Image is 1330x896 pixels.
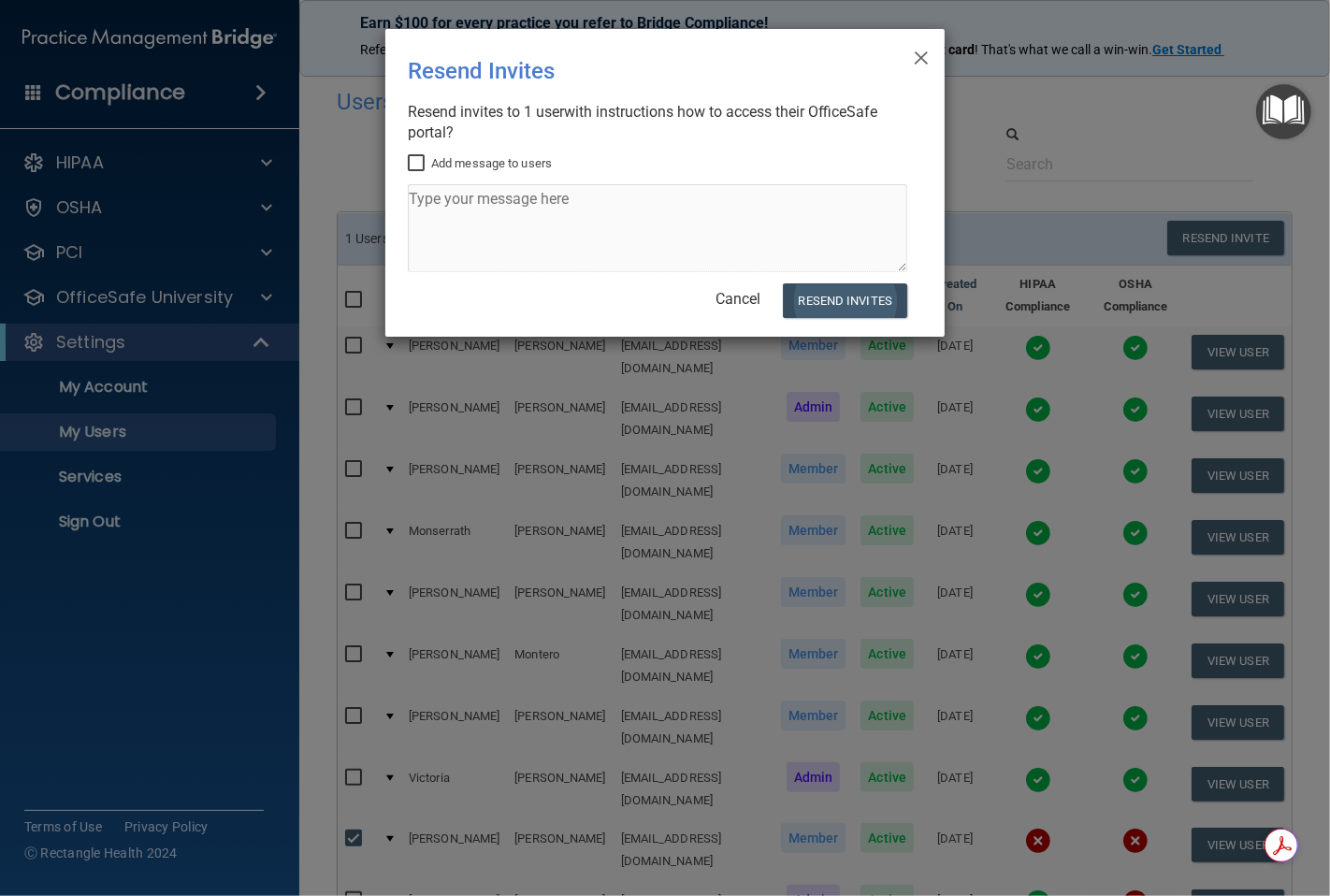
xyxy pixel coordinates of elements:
label: Add message to users [408,152,552,175]
button: Open Resource Center [1256,84,1311,139]
div: Resend Invites [408,44,846,98]
span: × [913,36,930,74]
a: Cancel [716,290,760,308]
input: Add message to users [408,156,429,171]
button: Resend Invites [783,283,907,318]
div: Resend invites to 1 user with instructions how to access their OfficeSafe portal? [408,102,907,143]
